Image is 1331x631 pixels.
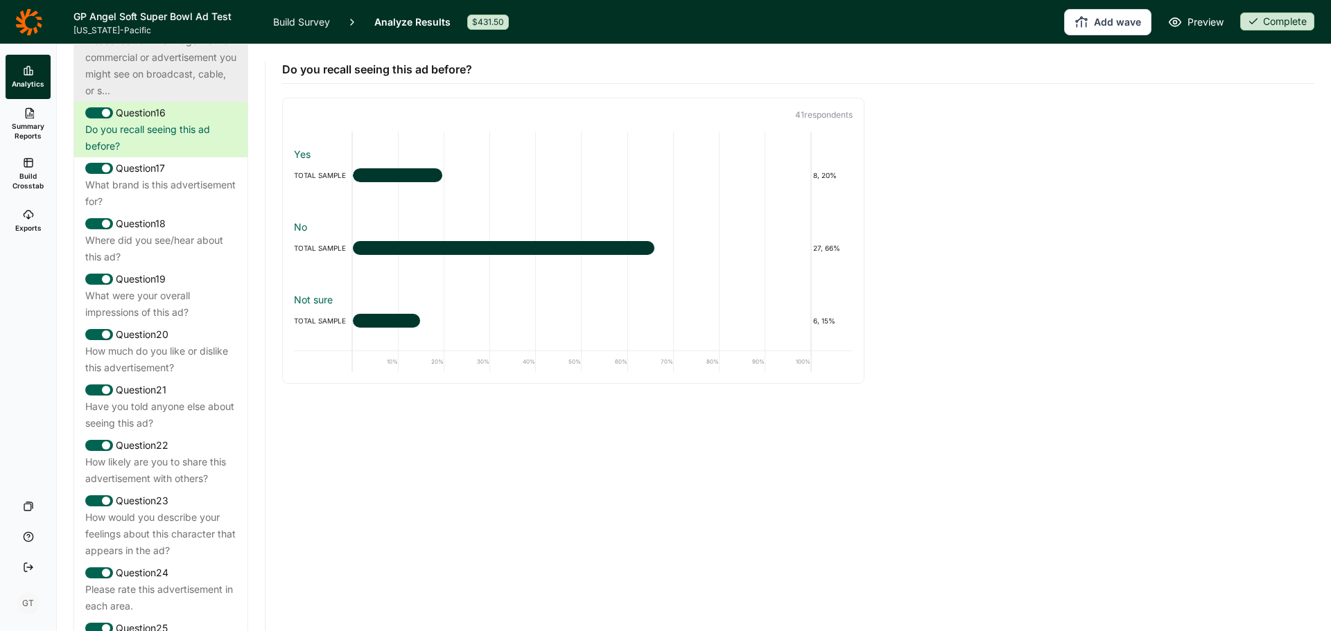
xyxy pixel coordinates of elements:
[1064,9,1151,35] button: Add wave
[85,326,236,343] div: Question 20
[811,167,853,184] div: 8, 20%
[6,149,51,199] a: Build Crosstab
[294,148,853,161] div: Yes
[628,351,674,372] div: 70%
[11,121,45,141] span: Summary Reports
[85,565,236,581] div: Question 24
[85,33,236,99] div: Please look at this image from a commercial or advertisement you might see on broadcast, cable, o...
[85,105,236,121] div: Question 16
[674,351,720,372] div: 80%
[85,160,236,177] div: Question 17
[12,79,44,89] span: Analytics
[85,398,236,432] div: Have you told anyone else about seeing this ad?
[811,312,853,329] div: 6, 15%
[282,61,472,78] span: Do you recall seeing this ad before?
[85,509,236,559] div: How would you describe your feelings about this character that appears in the ad?
[1240,12,1314,32] button: Complete
[17,592,40,614] div: GT
[399,351,444,372] div: 20%
[85,215,236,232] div: Question 18
[6,99,51,149] a: Summary Reports
[85,382,236,398] div: Question 21
[85,581,236,614] div: Please rate this advertisement in each area.
[765,351,811,372] div: 100%
[467,15,509,30] div: $431.50
[294,240,353,256] div: TOTAL SAMPLE
[6,199,51,243] a: Exports
[294,293,853,307] div: Not sure
[85,492,236,509] div: Question 23
[444,351,490,372] div: 30%
[85,454,236,487] div: How likely are you to share this advertisement with others?
[73,8,256,25] h1: GP Angel Soft Super Bowl Ad Test
[85,271,236,287] div: Question 19
[73,25,256,36] span: [US_STATE]-Pacific
[294,312,353,329] div: TOTAL SAMPLE
[15,223,42,233] span: Exports
[6,55,51,99] a: Analytics
[1188,14,1224,30] span: Preview
[536,351,582,372] div: 50%
[720,351,765,372] div: 90%
[85,287,236,321] div: What were your overall impressions of this ad?
[85,177,236,210] div: What brand is this advertisement for?
[85,121,236,154] div: Do you recall seeing this ad before?
[11,171,45,190] span: Build Crosstab
[85,232,236,265] div: Where did you see/hear about this ad?
[811,240,853,256] div: 27, 66%
[1168,14,1224,30] a: Preview
[85,437,236,454] div: Question 22
[490,351,536,372] div: 40%
[582,351,627,372] div: 60%
[294,220,853,234] div: No
[294,167,353,184] div: TOTAL SAMPLE
[85,343,236,376] div: How much do you like or dislike this advertisement?
[1240,12,1314,30] div: Complete
[353,351,399,372] div: 10%
[294,109,853,121] p: 41 respondent s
